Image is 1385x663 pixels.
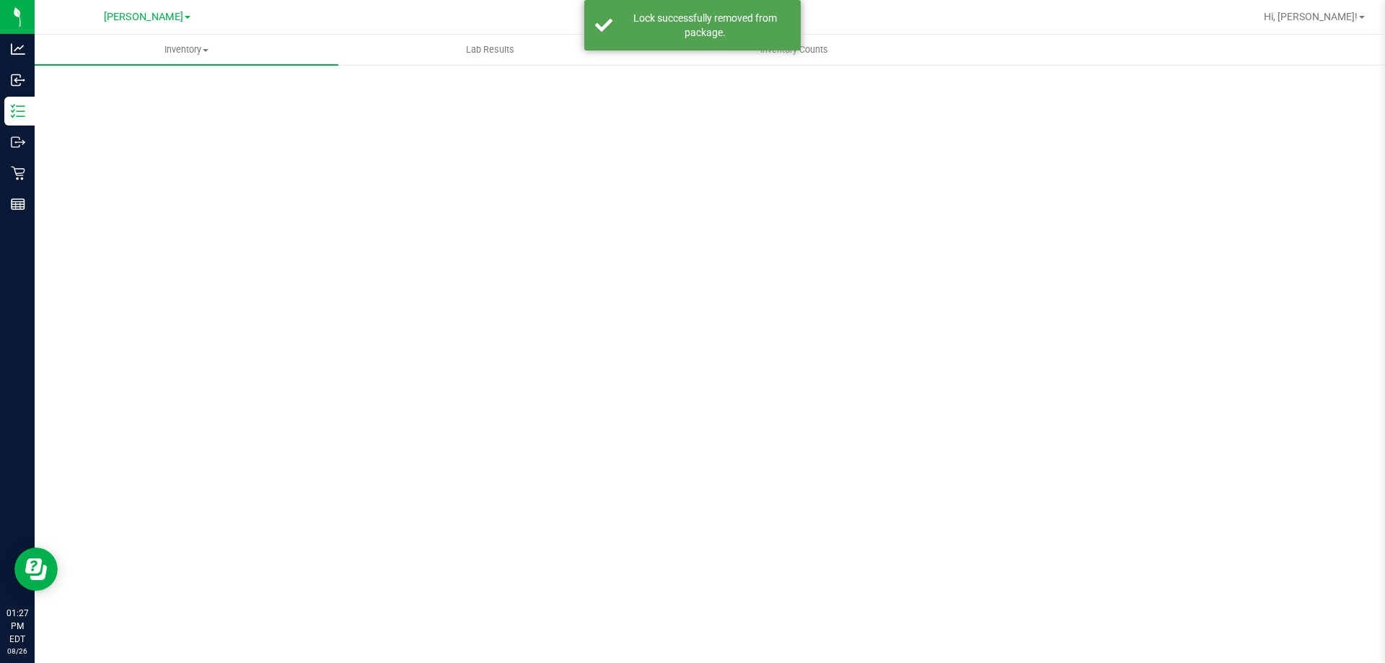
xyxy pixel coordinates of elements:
[11,135,25,149] inline-svg: Outbound
[35,35,338,65] a: Inventory
[338,35,642,65] a: Lab Results
[11,73,25,87] inline-svg: Inbound
[447,43,534,56] span: Lab Results
[104,11,183,23] span: [PERSON_NAME]
[6,646,28,657] p: 08/26
[11,42,25,56] inline-svg: Analytics
[11,104,25,118] inline-svg: Inventory
[11,197,25,211] inline-svg: Reports
[6,607,28,646] p: 01:27 PM EDT
[11,166,25,180] inline-svg: Retail
[620,11,790,40] div: Lock successfully removed from package.
[1264,11,1358,22] span: Hi, [PERSON_NAME]!
[14,548,58,591] iframe: Resource center
[35,43,338,56] span: Inventory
